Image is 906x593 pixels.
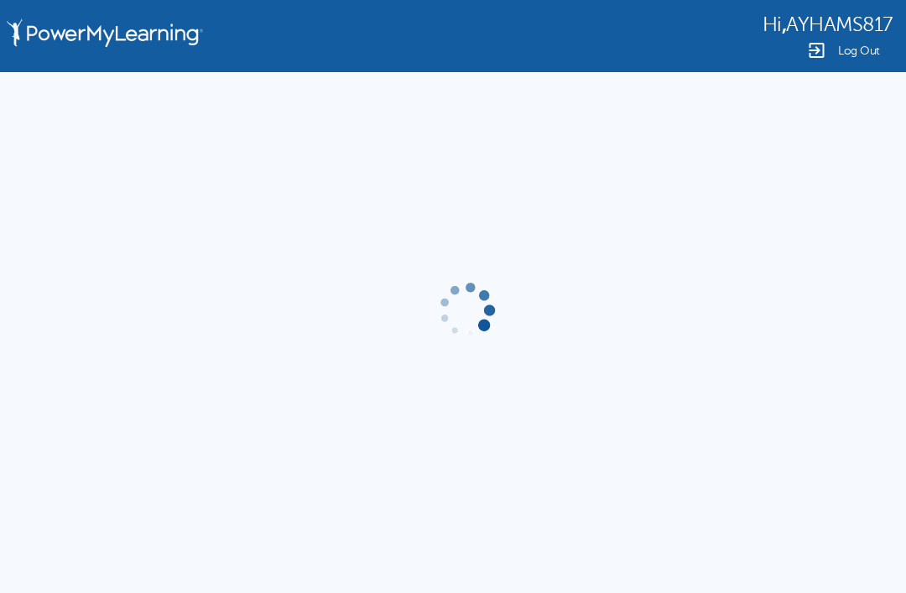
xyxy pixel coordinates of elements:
div: , [763,12,893,36]
span: Log Out [838,44,880,57]
img: Logout Icon [806,40,826,60]
img: gif-load2.gif [435,279,497,341]
span: AYHAMS817 [786,13,893,36]
span: Hi [763,13,782,36]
